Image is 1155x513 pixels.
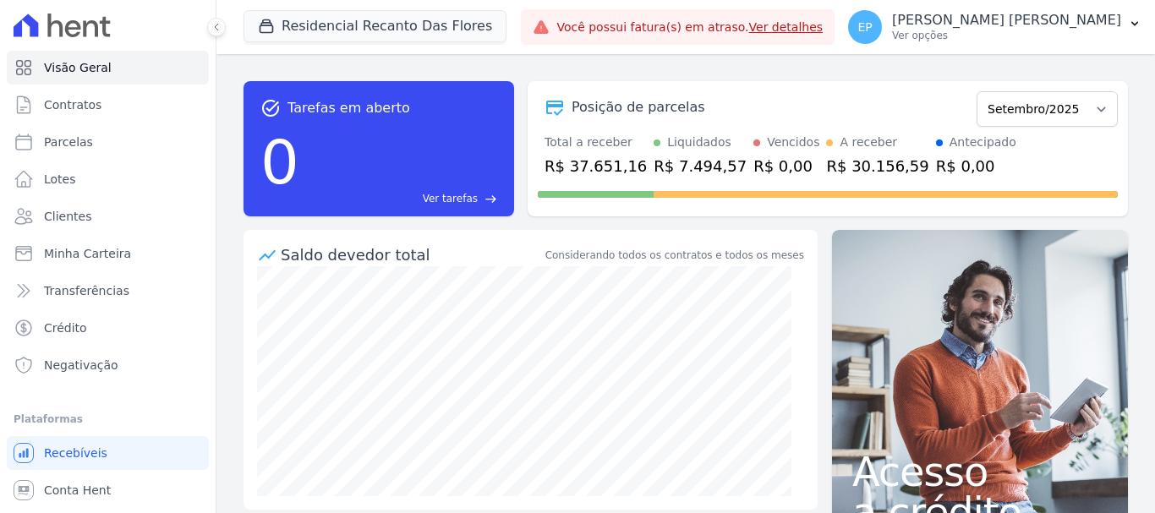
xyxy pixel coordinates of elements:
[306,191,497,206] a: Ver tarefas east
[545,134,647,151] div: Total a receber
[44,59,112,76] span: Visão Geral
[936,155,1016,177] div: R$ 0,00
[260,118,299,206] div: 0
[857,21,872,33] span: EP
[950,134,1016,151] div: Antecipado
[572,97,705,117] div: Posição de parcelas
[7,237,209,270] a: Minha Carteira
[654,155,747,177] div: R$ 7.494,57
[852,451,1108,492] span: Acesso
[7,199,209,233] a: Clientes
[7,51,209,85] a: Visão Geral
[260,98,281,118] span: task_alt
[244,10,506,42] button: Residencial Recanto Das Flores
[826,155,928,177] div: R$ 30.156,59
[7,125,209,159] a: Parcelas
[287,98,410,118] span: Tarefas em aberto
[749,20,824,34] a: Ver detalhes
[44,357,118,374] span: Negativação
[7,436,209,470] a: Recebíveis
[7,348,209,382] a: Negativação
[767,134,819,151] div: Vencidos
[7,473,209,507] a: Conta Hent
[7,311,209,345] a: Crédito
[753,155,819,177] div: R$ 0,00
[423,191,478,206] span: Ver tarefas
[44,319,87,336] span: Crédito
[545,248,804,263] div: Considerando todos os contratos e todos os meses
[7,162,209,196] a: Lotes
[835,3,1155,51] button: EP [PERSON_NAME] [PERSON_NAME] Ver opções
[840,134,897,151] div: A receber
[545,155,647,177] div: R$ 37.651,16
[44,171,76,188] span: Lotes
[14,409,202,429] div: Plataformas
[44,208,91,225] span: Clientes
[556,19,823,36] span: Você possui fatura(s) em atraso.
[44,96,101,113] span: Contratos
[7,274,209,308] a: Transferências
[281,243,542,266] div: Saldo devedor total
[44,445,107,461] span: Recebíveis
[667,134,731,151] div: Liquidados
[44,245,131,262] span: Minha Carteira
[44,134,93,150] span: Parcelas
[892,29,1121,42] p: Ver opções
[44,482,111,499] span: Conta Hent
[892,12,1121,29] p: [PERSON_NAME] [PERSON_NAME]
[7,88,209,122] a: Contratos
[484,193,497,205] span: east
[44,282,129,299] span: Transferências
